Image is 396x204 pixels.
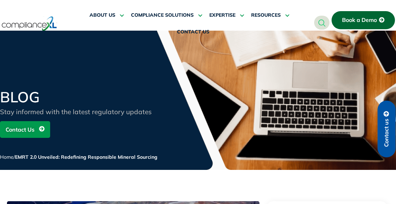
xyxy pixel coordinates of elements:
[209,7,244,24] a: EXPERTISE
[177,24,209,40] a: CONTACT US
[90,12,115,18] span: ABOUT US
[251,12,281,18] span: RESOURCES
[383,119,390,147] span: Contact us
[378,101,396,157] a: Contact us
[332,11,395,29] a: Book a Demo
[342,17,377,23] span: Book a Demo
[314,16,329,30] a: navsearch-button
[131,12,194,18] span: COMPLIANCE SOLUTIONS
[209,12,235,18] span: EXPERTISE
[131,7,202,24] a: COMPLIANCE SOLUTIONS
[2,16,57,32] img: logo-one.svg
[177,29,209,35] span: CONTACT US
[90,7,124,24] a: ABOUT US
[6,123,34,136] span: Contact Us
[15,154,157,160] span: EMRT 2.0 Unveiled: Redefining Responsible Mineral Sourcing
[251,7,289,24] a: RESOURCES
